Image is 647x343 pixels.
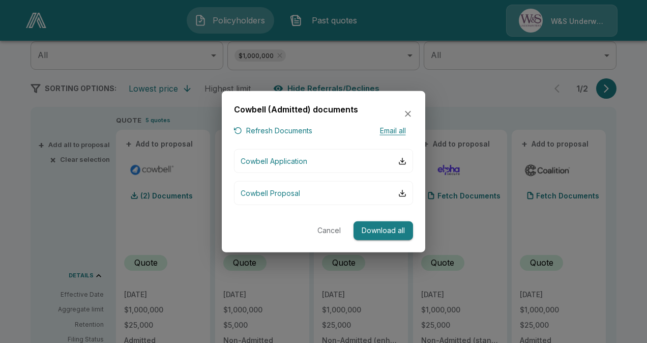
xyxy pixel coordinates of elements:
[372,124,413,137] button: Email all
[234,181,413,205] button: Cowbell Proposal
[234,103,358,117] h6: Cowbell (Admitted) documents
[354,221,413,240] button: Download all
[234,149,413,173] button: Cowbell Application
[241,188,300,198] p: Cowbell Proposal
[234,124,312,137] button: Refresh Documents
[313,221,345,240] button: Cancel
[241,156,307,166] p: Cowbell Application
